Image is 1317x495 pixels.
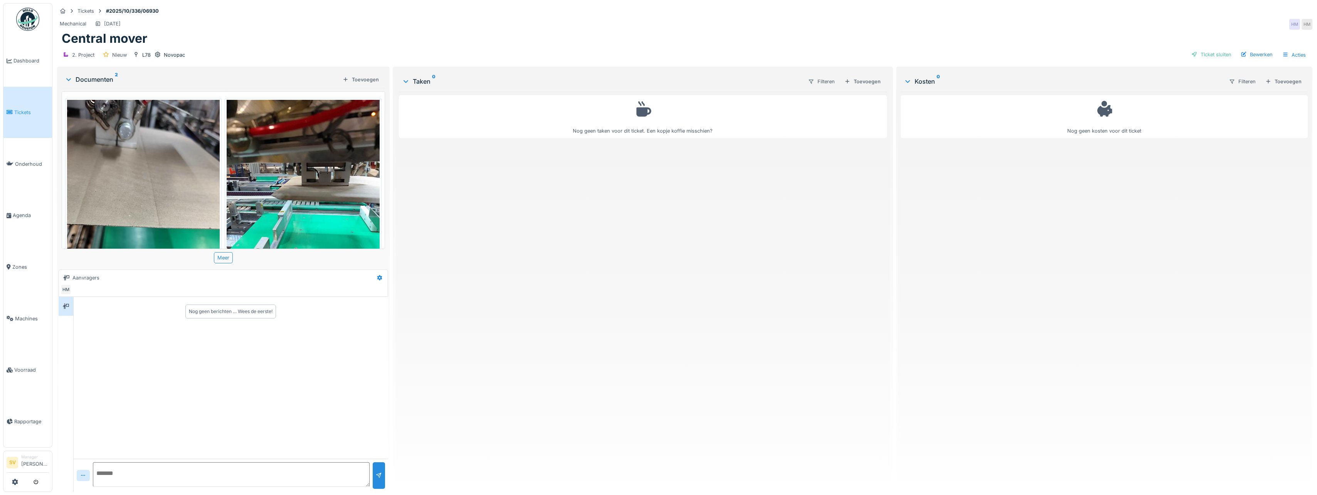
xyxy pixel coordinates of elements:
div: Tickets [77,7,94,15]
div: HM [61,284,71,295]
div: HM [1289,19,1300,30]
span: Tickets [14,109,49,116]
span: Voorraad [14,366,49,374]
div: Documenten [65,75,340,84]
span: Rapportage [14,418,49,425]
span: Onderhoud [15,160,49,168]
span: Machines [15,315,49,322]
div: [DATE] [104,20,121,27]
span: Agenda [13,212,49,219]
a: Zones [3,241,52,293]
a: Voorraad [3,344,52,396]
div: Toevoegen [841,76,884,87]
div: HM [1302,19,1312,30]
div: Kosten [904,77,1223,86]
sup: 0 [937,77,940,86]
a: SV Manager[PERSON_NAME] [7,454,49,473]
div: Toevoegen [340,74,382,85]
div: Filteren [1226,76,1259,87]
div: Meer [214,252,233,263]
div: Filteren [805,76,838,87]
span: Dashboard [13,57,49,64]
div: Novopac [164,51,185,59]
li: SV [7,457,18,468]
div: Acties [1279,49,1309,61]
a: Dashboard [3,35,52,87]
div: Nieuw [112,51,127,59]
img: appubau8x6g2wcszqzes8l1jhrs5 [227,100,379,303]
li: [PERSON_NAME] [21,454,49,471]
a: Rapportage [3,396,52,448]
sup: 0 [432,77,436,86]
div: Nog geen kosten voor dit ticket [906,99,1303,135]
img: Badge_color-CXgf-gQk.svg [16,8,39,31]
sup: 2 [115,75,118,84]
div: L78 [142,51,151,59]
span: Zones [12,263,49,271]
img: i0nrd96mbmpf8uek25jv9lux59fo [67,100,220,303]
a: Onderhoud [3,138,52,190]
div: Taken [402,77,802,86]
a: Machines [3,293,52,344]
div: Bewerken [1238,49,1276,60]
h1: Central mover [62,31,147,46]
div: Aanvragers [72,274,99,281]
div: Toevoegen [1262,76,1305,87]
a: Agenda [3,190,52,241]
div: 2. Project [72,51,94,59]
strong: #2025/10/336/06930 [103,7,162,15]
a: Tickets [3,87,52,138]
div: Nog geen taken voor dit ticket. Een kopje koffie misschien? [404,99,882,135]
div: Mechanical [60,20,86,27]
div: Nog geen berichten … Wees de eerste! [189,308,272,315]
div: Ticket sluiten [1188,49,1235,60]
div: Manager [21,454,49,460]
